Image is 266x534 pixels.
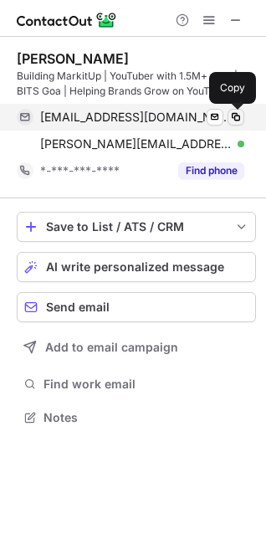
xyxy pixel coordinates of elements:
span: Add to email campaign [45,341,178,354]
img: ContactOut v5.3.10 [17,10,117,30]
span: Notes [43,410,249,425]
span: Find work email [43,377,249,392]
button: Reveal Button [178,162,244,179]
button: Add to email campaign [17,332,256,362]
span: Send email [46,300,110,314]
button: AI write personalized message [17,252,256,282]
button: Notes [17,406,256,429]
span: [EMAIL_ADDRESS][DOMAIN_NAME] [40,110,232,125]
button: save-profile-one-click [17,212,256,242]
span: AI write personalized message [46,260,224,274]
div: Save to List / ATS / CRM [46,220,227,234]
div: [PERSON_NAME] [17,50,129,67]
div: Building MarkitUp | YouTuber with 1.5M+ subs | BITS Goa | Helping Brands Grow on YouTube [17,69,256,99]
button: Send email [17,292,256,322]
button: Find work email [17,372,256,396]
span: [PERSON_NAME][EMAIL_ADDRESS][DOMAIN_NAME] [40,136,232,151]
